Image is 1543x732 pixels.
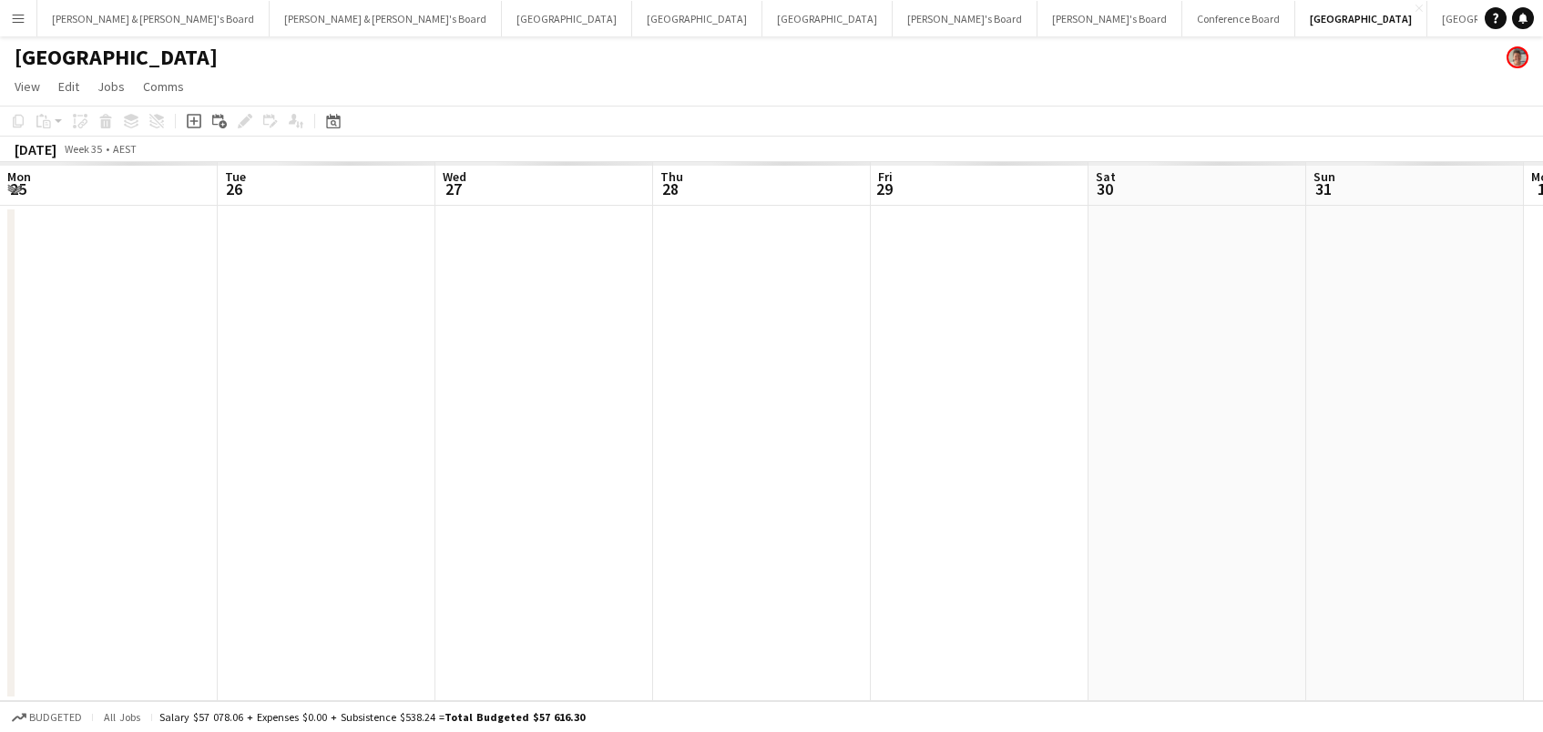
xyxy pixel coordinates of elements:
h1: [GEOGRAPHIC_DATA] [15,44,218,71]
span: Week 35 [60,142,106,156]
span: Comms [143,78,184,95]
span: Fri [878,168,893,185]
span: Total Budgeted $57 616.30 [445,710,585,724]
a: View [7,75,47,98]
span: 26 [222,178,246,199]
span: Wed [443,168,466,185]
span: 30 [1093,178,1116,199]
span: All jobs [100,710,144,724]
button: [PERSON_NAME] & [PERSON_NAME]'s Board [37,1,270,36]
button: Conference Board [1182,1,1295,36]
button: [GEOGRAPHIC_DATA] [762,1,893,36]
span: 31 [1311,178,1335,199]
span: 27 [440,178,466,199]
span: 28 [658,178,683,199]
a: Edit [51,75,87,98]
span: Jobs [97,78,125,95]
span: Tue [225,168,246,185]
div: AEST [113,142,137,156]
app-user-avatar: Victoria Hunt [1507,46,1528,68]
button: [PERSON_NAME]'s Board [893,1,1037,36]
span: Budgeted [29,711,82,724]
button: [PERSON_NAME] & [PERSON_NAME]'s Board [270,1,502,36]
a: Comms [136,75,191,98]
span: Edit [58,78,79,95]
span: 29 [875,178,893,199]
button: [GEOGRAPHIC_DATA] [502,1,632,36]
span: Thu [660,168,683,185]
div: Salary $57 078.06 + Expenses $0.00 + Subsistence $538.24 = [159,710,585,724]
a: Jobs [90,75,132,98]
span: Sun [1313,168,1335,185]
button: [GEOGRAPHIC_DATA] [632,1,762,36]
div: [DATE] [15,140,56,158]
span: 25 [5,178,31,199]
button: [GEOGRAPHIC_DATA] [1295,1,1427,36]
span: View [15,78,40,95]
button: Budgeted [9,707,85,727]
button: [PERSON_NAME]'s Board [1037,1,1182,36]
span: Sat [1096,168,1116,185]
span: Mon [7,168,31,185]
